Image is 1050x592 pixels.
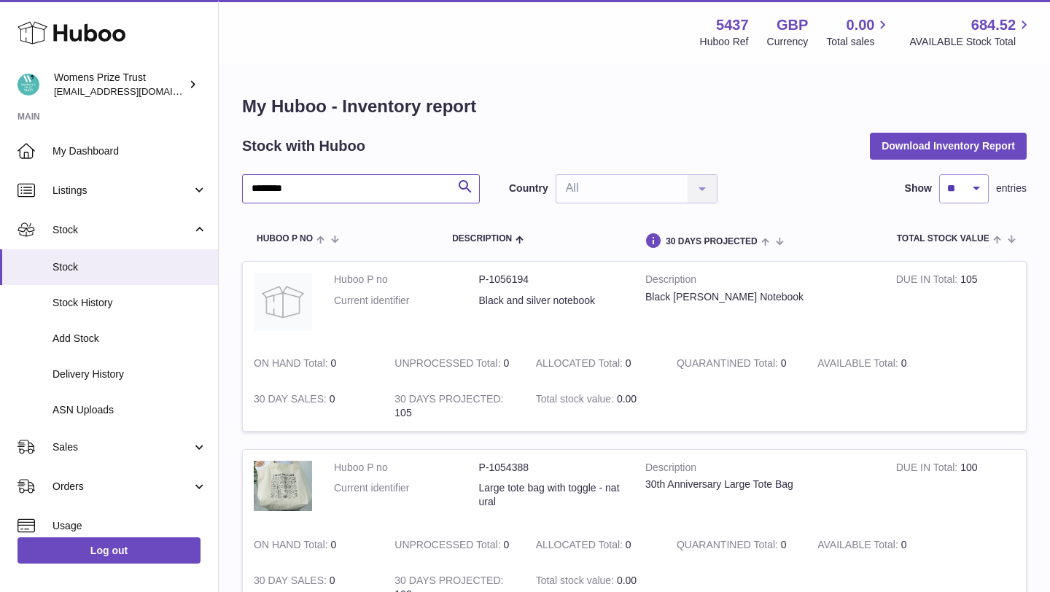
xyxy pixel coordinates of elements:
td: 0 [806,346,947,381]
td: 0 [525,346,666,381]
strong: ALLOCATED Total [536,539,626,554]
strong: Description [645,461,874,478]
span: 0 [781,357,787,369]
span: ASN Uploads [52,403,207,417]
strong: QUARANTINED Total [677,539,781,554]
span: Total stock value [897,234,989,244]
span: Huboo P no [257,234,313,244]
span: Usage [52,519,207,533]
td: 0 [243,527,384,563]
strong: UNPROCESSED Total [394,539,503,554]
dd: P-1054388 [479,461,624,475]
td: 0 [806,527,947,563]
img: info@womensprizeforfiction.co.uk [17,74,39,96]
strong: ON HAND Total [254,357,331,373]
strong: AVAILABLE Total [817,539,901,554]
dd: P-1056194 [479,273,624,287]
strong: DUE IN Total [896,273,960,289]
button: Download Inventory Report [870,133,1027,159]
h1: My Huboo - Inventory report [242,95,1027,118]
dd: Black and silver notebook [479,294,624,308]
dt: Huboo P no [334,461,479,475]
span: 0.00 [617,393,637,405]
td: 105 [384,381,524,431]
td: 0 [384,527,524,563]
span: Listings [52,184,192,198]
strong: AVAILABLE Total [817,357,901,373]
span: Stock History [52,296,207,310]
dt: Current identifier [334,294,479,308]
span: Total sales [826,35,891,49]
strong: 30 DAY SALES [254,393,330,408]
strong: GBP [777,15,808,35]
img: product image [254,273,312,331]
div: Currency [767,35,809,49]
td: 0 [243,381,384,431]
dd: Large tote bag with toggle - natural [479,481,624,509]
td: 0 [243,346,384,381]
td: 0 [525,527,666,563]
label: Country [509,182,548,195]
strong: ON HAND Total [254,539,331,554]
span: Stock [52,260,207,274]
strong: DUE IN Total [896,461,960,477]
td: 105 [885,262,1026,346]
strong: QUARANTINED Total [677,357,781,373]
strong: 30 DAYS PROJECTED [394,575,503,590]
span: [EMAIL_ADDRESS][DOMAIN_NAME] [54,85,214,97]
strong: 30 DAY SALES [254,575,330,590]
a: Log out [17,537,201,564]
a: 0.00 Total sales [826,15,891,49]
span: 684.52 [971,15,1016,35]
strong: Total stock value [536,575,617,590]
div: 30th Anniversary Large Tote Bag [645,478,874,491]
strong: 5437 [716,15,749,35]
strong: 30 DAYS PROJECTED [394,393,503,408]
strong: Description [645,273,874,290]
img: product image [254,461,312,512]
strong: UNPROCESSED Total [394,357,503,373]
span: Add Stock [52,332,207,346]
span: 0 [781,539,787,550]
a: 684.52 AVAILABLE Stock Total [909,15,1032,49]
div: Huboo Ref [700,35,749,49]
td: 0 [384,346,524,381]
span: 0.00 [847,15,875,35]
label: Show [905,182,932,195]
div: Womens Prize Trust [54,71,185,98]
span: Description [452,234,512,244]
span: entries [996,182,1027,195]
span: Orders [52,480,192,494]
span: AVAILABLE Stock Total [909,35,1032,49]
h2: Stock with Huboo [242,136,365,156]
dt: Current identifier [334,481,479,509]
div: Black [PERSON_NAME] Notebook [645,290,874,304]
span: 30 DAYS PROJECTED [666,237,758,246]
td: 100 [885,450,1026,528]
span: My Dashboard [52,144,207,158]
span: Stock [52,223,192,237]
strong: Total stock value [536,393,617,408]
dt: Huboo P no [334,273,479,287]
strong: ALLOCATED Total [536,357,626,373]
span: Sales [52,440,192,454]
span: Delivery History [52,367,207,381]
span: 0.00 [617,575,637,586]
